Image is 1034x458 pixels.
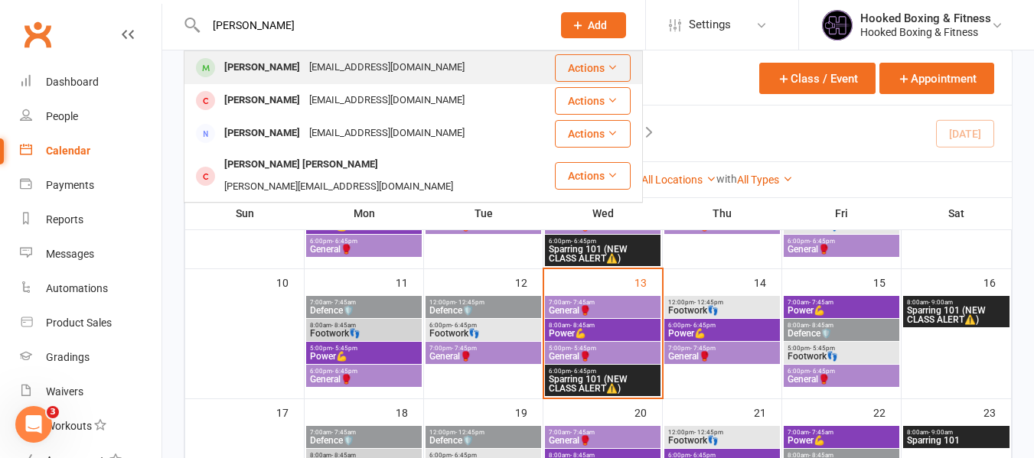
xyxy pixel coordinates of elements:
[548,299,657,306] span: 7:00am
[737,174,793,186] a: All Types
[20,99,161,134] a: People
[548,238,657,245] span: 6:00pm
[860,25,991,39] div: Hooked Boxing & Fitness
[983,399,1011,424] div: 23
[667,352,777,361] span: General🥊
[309,238,419,245] span: 6:00pm
[548,245,657,263] span: Sparring 101 (NEW CLASS ALERT⚠️)
[787,368,896,375] span: 6:00pm
[20,409,161,443] a: Workouts
[548,322,657,329] span: 8:00am
[429,429,538,436] span: 12:00pm
[860,11,991,25] div: Hooked Boxing & Fitness
[787,238,896,245] span: 6:00pm
[429,352,538,361] span: General🥊
[787,345,896,352] span: 5:00pm
[46,282,108,294] div: Automations
[548,345,657,352] span: 5:00pm
[396,269,423,294] div: 11
[309,299,419,306] span: 7:00am
[543,197,663,229] th: Wed
[810,238,835,245] span: - 6:45pm
[396,399,423,424] div: 18
[694,299,723,306] span: - 12:45pm
[309,436,419,445] span: Defence🛡️
[548,352,657,361] span: General🥊
[309,429,419,436] span: 7:00am
[787,322,896,329] span: 8:00am
[787,329,896,338] span: Defence🛡️
[809,429,833,436] span: - 7:45am
[561,12,626,38] button: Add
[809,299,833,306] span: - 7:45am
[667,322,777,329] span: 6:00pm
[667,299,777,306] span: 12:00pm
[667,345,777,352] span: 7:00pm
[879,63,994,94] button: Appointment
[663,197,782,229] th: Thu
[634,399,662,424] div: 20
[548,368,657,375] span: 6:00pm
[548,306,657,315] span: General🥊
[555,120,631,148] button: Actions
[570,299,595,306] span: - 7:45am
[332,238,357,245] span: - 6:45pm
[873,399,901,424] div: 22
[220,176,458,198] div: [PERSON_NAME][EMAIL_ADDRESS][DOMAIN_NAME]
[787,436,896,445] span: Power💪
[429,306,538,315] span: Defence🛡️
[634,269,662,294] div: 13
[46,420,92,432] div: Workouts
[309,306,419,315] span: Defence🛡️
[429,322,538,329] span: 6:00pm
[18,15,57,54] a: Clubworx
[906,306,1006,324] span: Sparring 101 (NEW CLASS ALERT⚠️)
[429,329,538,338] span: Footwork👣
[424,197,543,229] th: Tue
[716,173,737,185] strong: with
[782,197,902,229] th: Fri
[515,399,543,424] div: 19
[928,299,953,306] span: - 9:00am
[667,429,777,436] span: 12:00pm
[810,345,835,352] span: - 5:45pm
[332,345,357,352] span: - 5:45pm
[429,345,538,352] span: 7:00pm
[787,306,896,315] span: Power💪
[309,329,419,338] span: Footwork👣
[276,399,304,424] div: 17
[588,19,607,31] span: Add
[571,345,596,352] span: - 5:45pm
[46,110,78,122] div: People
[787,245,896,254] span: General🥊
[571,368,596,375] span: - 6:45pm
[690,322,716,329] span: - 6:45pm
[331,322,356,329] span: - 8:45am
[309,322,419,329] span: 8:00am
[787,352,896,361] span: Footwork👣
[46,145,90,157] div: Calendar
[548,429,657,436] span: 7:00am
[20,168,161,203] a: Payments
[641,174,716,186] a: All Locations
[309,375,419,384] span: General🥊
[667,436,777,445] span: Footwork👣
[305,197,424,229] th: Mon
[46,213,83,226] div: Reports
[570,322,595,329] span: - 8:45am
[555,162,631,190] button: Actions
[46,248,94,260] div: Messages
[787,429,896,436] span: 7:00am
[46,317,112,329] div: Product Sales
[787,299,896,306] span: 7:00am
[20,237,161,271] a: Messages
[20,375,161,409] a: Waivers
[983,269,1011,294] div: 16
[20,203,161,237] a: Reports
[455,299,484,306] span: - 12:45pm
[555,54,631,82] button: Actions
[928,429,953,436] span: - 9:00am
[455,429,484,436] span: - 12:45pm
[690,345,716,352] span: - 7:45pm
[309,245,419,254] span: General🥊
